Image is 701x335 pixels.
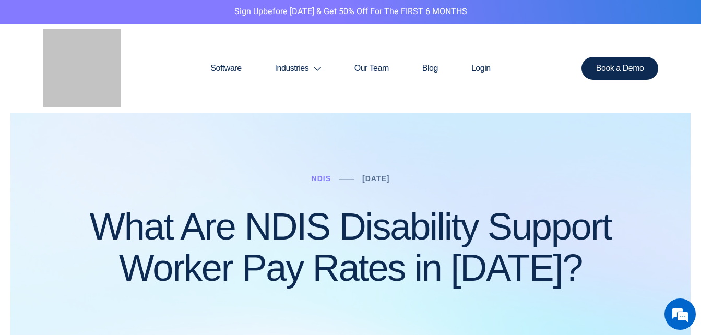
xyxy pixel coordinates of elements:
[581,57,659,80] a: Book a Demo
[406,43,455,93] a: Blog
[234,5,263,18] a: Sign Up
[596,64,644,73] span: Book a Demo
[338,43,406,93] a: Our Team
[258,43,338,93] a: Industries
[362,174,389,183] a: [DATE]
[455,43,507,93] a: Login
[43,206,659,289] h1: What Are NDIS Disability Support Worker Pay Rates in [DATE]?
[8,5,693,19] p: before [DATE] & Get 50% Off for the FIRST 6 MONTHS
[312,174,331,183] a: NDIS
[194,43,258,93] a: Software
